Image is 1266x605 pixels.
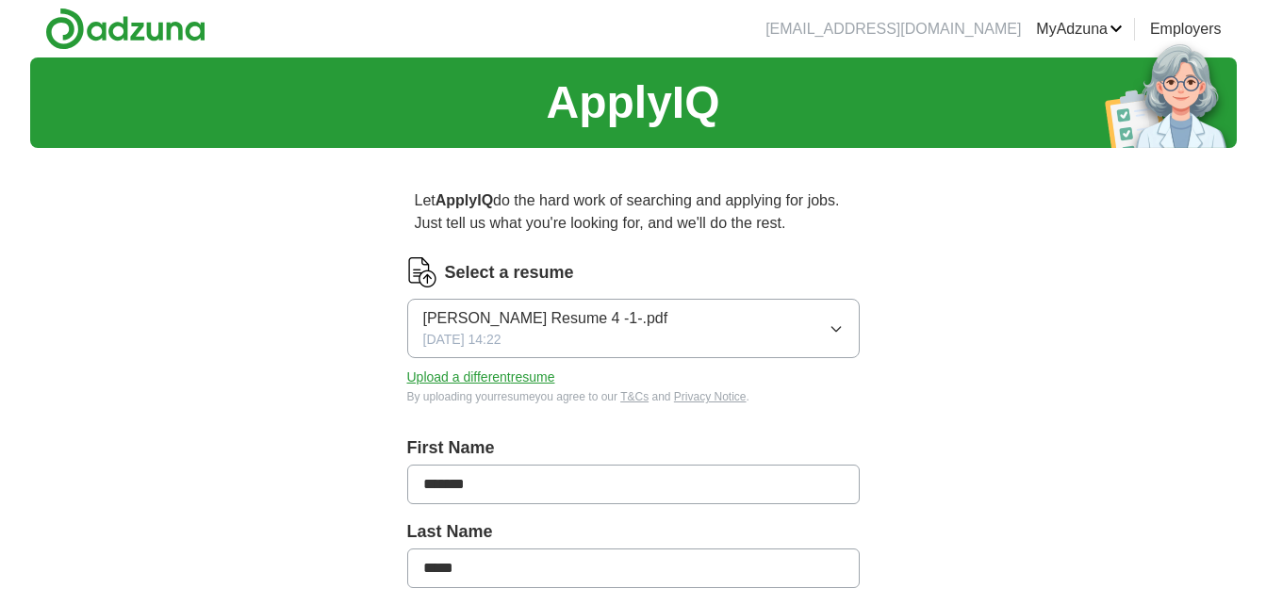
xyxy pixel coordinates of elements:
[407,519,860,545] label: Last Name
[436,192,493,208] strong: ApplyIQ
[674,390,747,403] a: Privacy Notice
[1150,18,1222,41] a: Employers
[45,8,206,50] img: Adzuna logo
[407,435,860,461] label: First Name
[546,69,719,137] h1: ApplyIQ
[620,390,649,403] a: T&Cs
[1036,18,1123,41] a: MyAdzuna
[407,182,860,242] p: Let do the hard work of searching and applying for jobs. Just tell us what you're looking for, an...
[445,260,574,286] label: Select a resume
[407,257,437,287] img: CV Icon
[407,299,860,358] button: [PERSON_NAME] Resume 4 -1-.pdf[DATE] 14:22
[423,307,668,330] span: [PERSON_NAME] Resume 4 -1-.pdf
[765,18,1021,41] li: [EMAIL_ADDRESS][DOMAIN_NAME]
[407,388,860,405] div: By uploading your resume you agree to our and .
[407,368,555,387] button: Upload a differentresume
[423,330,501,350] span: [DATE] 14:22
